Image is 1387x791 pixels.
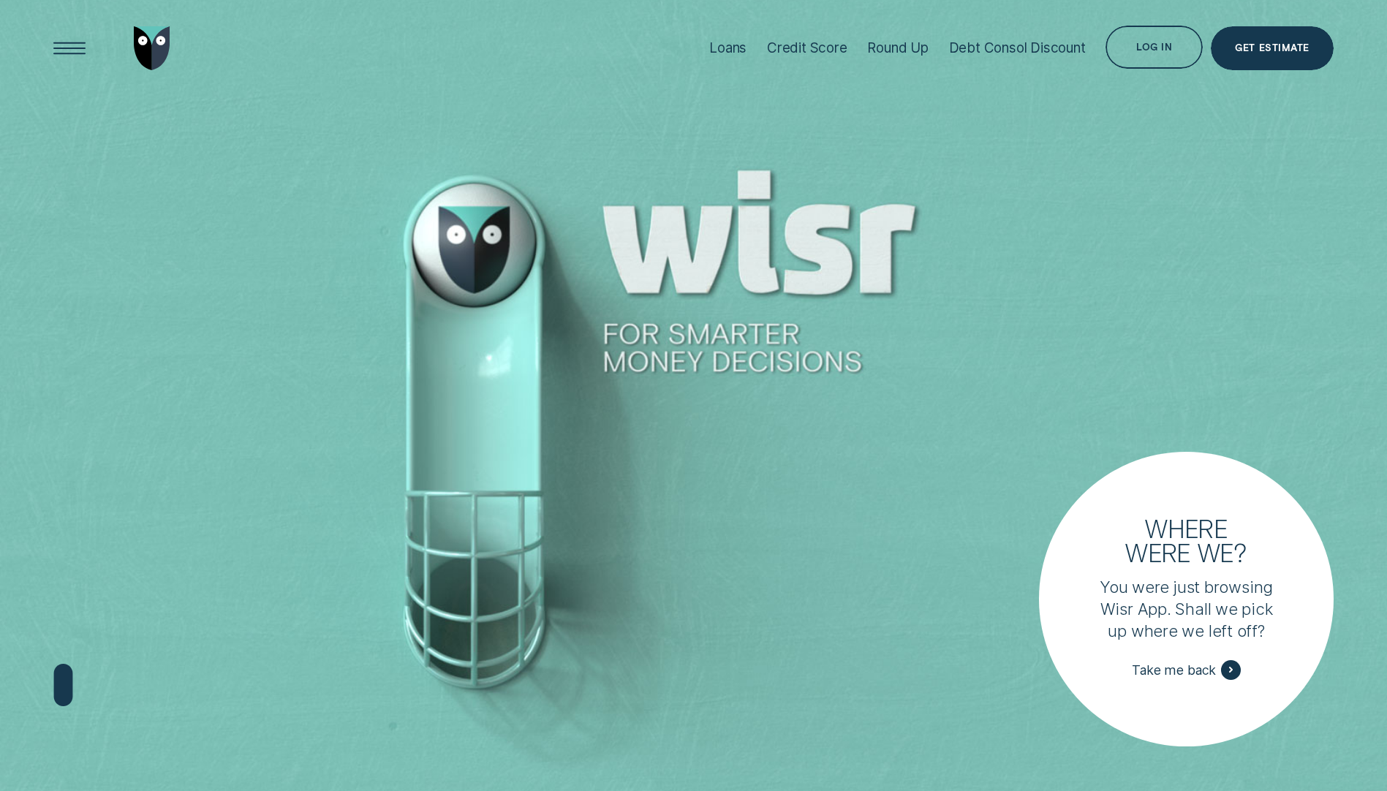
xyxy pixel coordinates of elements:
[1039,452,1334,746] a: Where were we?You were just browsing Wisr App. Shall we pick up where we left off?Take me back
[134,26,170,70] img: Wisr
[867,39,929,56] div: Round Up
[767,39,847,56] div: Credit Score
[1089,577,1284,643] p: You were just browsing Wisr App. Shall we pick up where we left off?
[1132,662,1216,678] span: Take me back
[1211,26,1334,70] a: Get Estimate
[1106,26,1203,69] button: Log in
[709,39,747,56] div: Loans
[1115,516,1258,564] h3: Where were we?
[949,39,1086,56] div: Debt Consol Discount
[48,26,91,70] button: Open Menu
